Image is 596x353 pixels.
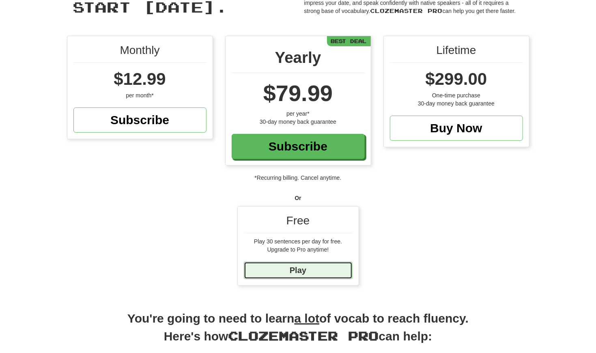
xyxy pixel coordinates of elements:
[390,116,523,141] a: Buy Now
[73,91,207,99] div: per month*
[426,69,487,88] span: $299.00
[232,118,365,126] div: 30-day money back guarantee
[73,108,207,133] a: Subscribe
[295,312,320,325] u: a lot
[263,80,333,106] span: $79.99
[228,328,379,343] span: Clozemaster Pro
[232,46,365,73] div: Yearly
[390,42,523,63] div: Lifetime
[390,91,523,99] div: One-time purchase
[73,42,207,63] div: Monthly
[244,213,353,233] div: Free
[244,237,353,245] div: Play 30 sentences per day for free.
[295,195,301,201] strong: Or
[244,262,353,279] a: Play
[390,99,523,108] div: 30-day money back guarantee
[232,110,365,118] div: per year*
[232,134,365,159] a: Subscribe
[244,245,353,254] div: Upgrade to Pro anytime!
[327,36,371,46] div: Best Deal
[114,69,166,88] span: $12.99
[370,7,443,14] span: Clozemaster Pro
